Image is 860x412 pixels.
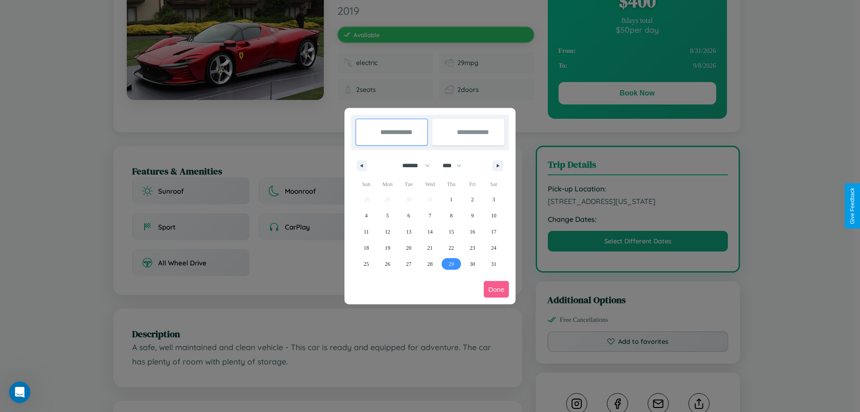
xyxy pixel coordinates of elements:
[483,224,504,240] button: 17
[462,240,483,256] button: 23
[406,256,412,272] span: 27
[385,256,390,272] span: 26
[419,208,440,224] button: 7
[470,256,475,272] span: 30
[441,191,462,208] button: 1
[441,224,462,240] button: 15
[364,256,369,272] span: 25
[462,177,483,191] span: Fri
[398,208,419,224] button: 6
[492,191,495,208] span: 3
[462,191,483,208] button: 2
[483,177,504,191] span: Sat
[483,191,504,208] button: 3
[356,256,377,272] button: 25
[419,256,440,272] button: 28
[398,240,419,256] button: 20
[427,256,433,272] span: 28
[406,240,412,256] span: 20
[471,191,474,208] span: 2
[385,240,390,256] span: 19
[483,256,504,272] button: 31
[462,224,483,240] button: 16
[491,208,496,224] span: 10
[462,208,483,224] button: 9
[377,256,398,272] button: 26
[441,177,462,191] span: Thu
[491,256,496,272] span: 31
[483,240,504,256] button: 24
[385,224,390,240] span: 12
[441,240,462,256] button: 22
[471,208,474,224] span: 9
[419,224,440,240] button: 14
[483,208,504,224] button: 10
[9,382,30,403] iframe: Intercom live chat
[427,224,433,240] span: 14
[377,224,398,240] button: 12
[356,240,377,256] button: 18
[448,224,454,240] span: 15
[441,208,462,224] button: 8
[484,281,509,298] button: Done
[450,208,452,224] span: 8
[356,177,377,191] span: Sun
[377,240,398,256] button: 19
[377,208,398,224] button: 5
[364,224,369,240] span: 11
[386,208,389,224] span: 5
[462,256,483,272] button: 30
[491,240,496,256] span: 24
[470,240,475,256] span: 23
[419,177,440,191] span: Wed
[427,240,433,256] span: 21
[356,224,377,240] button: 11
[398,177,419,191] span: Tue
[450,191,452,208] span: 1
[448,240,454,256] span: 22
[491,224,496,240] span: 17
[364,240,369,256] span: 18
[408,208,410,224] span: 6
[429,208,431,224] span: 7
[356,208,377,224] button: 4
[365,208,368,224] span: 4
[441,256,462,272] button: 29
[448,256,454,272] span: 29
[398,224,419,240] button: 13
[377,177,398,191] span: Mon
[419,240,440,256] button: 21
[406,224,412,240] span: 13
[470,224,475,240] span: 16
[849,188,856,224] div: Give Feedback
[398,256,419,272] button: 27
